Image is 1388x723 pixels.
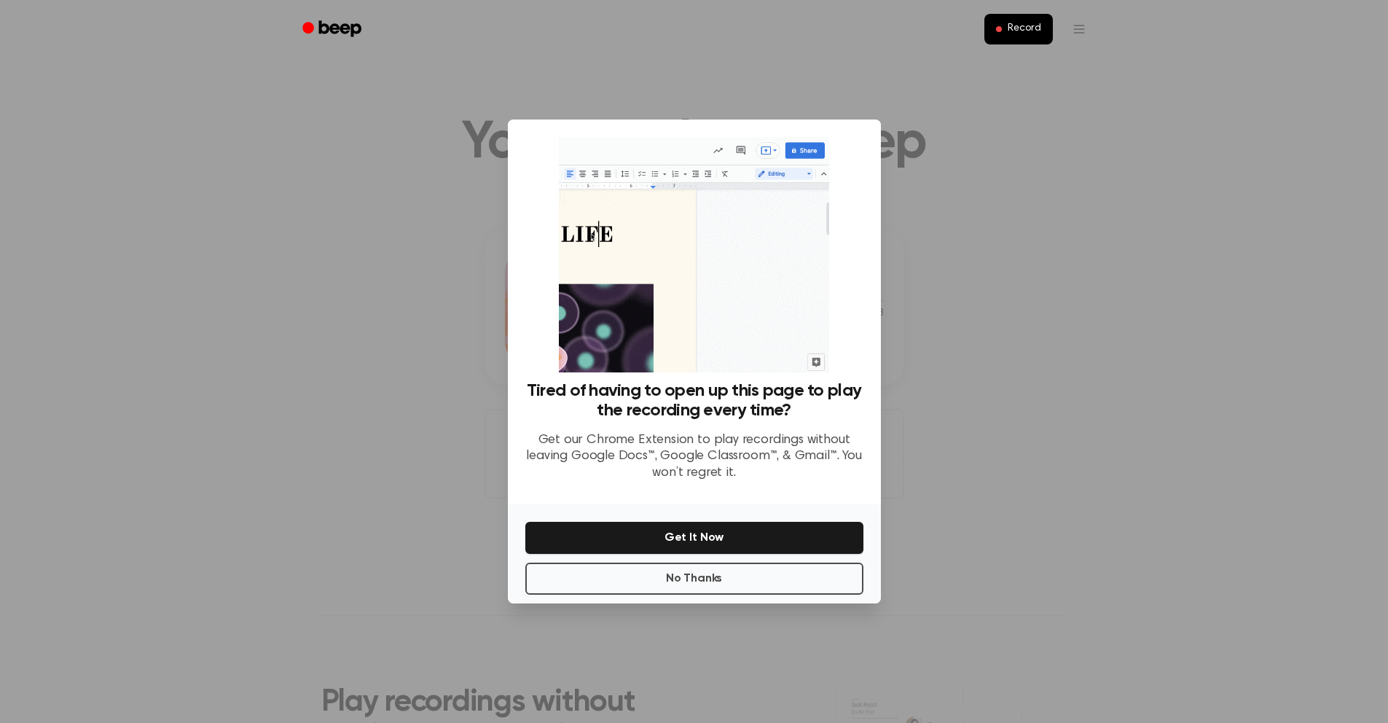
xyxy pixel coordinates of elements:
a: Beep [292,15,375,44]
button: Open menu [1062,12,1097,47]
p: Get our Chrome Extension to play recordings without leaving Google Docs™, Google Classroom™, & Gm... [525,432,863,482]
button: No Thanks [525,563,863,595]
h3: Tired of having to open up this page to play the recording every time? [525,381,863,421]
button: Record [984,14,1052,44]
span: Record [1008,23,1040,36]
img: Beep extension in action [559,137,829,372]
button: Get It Now [525,522,863,554]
